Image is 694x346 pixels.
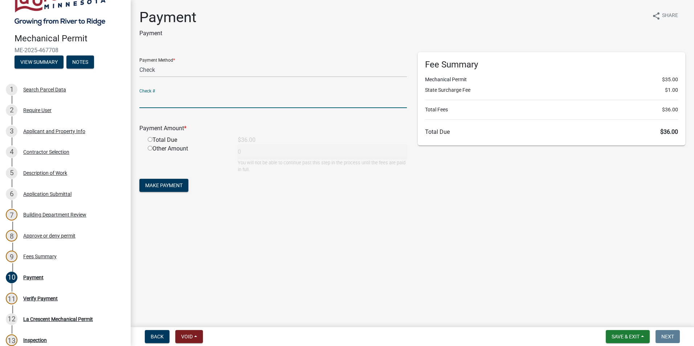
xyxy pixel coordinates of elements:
[139,9,196,26] h1: Payment
[181,334,193,339] span: Void
[6,251,17,262] div: 9
[23,338,47,343] div: Inspection
[6,125,17,137] div: 3
[15,47,116,54] span: ME-2025-467708
[612,334,640,339] span: Save & Exit
[142,144,232,173] div: Other Amount
[425,106,678,114] li: Total Fees
[6,334,17,346] div: 13
[6,84,17,95] div: 1
[23,87,66,92] div: Search Parcel Data
[425,128,678,135] h6: Total Due
[6,313,17,325] div: 12
[23,233,75,238] div: Approve or deny permit
[23,275,44,280] div: Payment
[425,59,678,70] h6: Fee Summary
[23,108,52,113] div: Require User
[662,106,678,114] span: $36.00
[23,296,58,301] div: Verify Payment
[6,104,17,116] div: 2
[66,55,94,69] button: Notes
[662,76,678,83] span: $35.00
[6,293,17,304] div: 11
[23,149,69,155] div: Contractor Selection
[23,317,93,322] div: La Crescent Mechanical Permit
[139,29,196,38] p: Payment
[6,272,17,283] div: 10
[606,330,650,343] button: Save & Exit
[646,9,684,23] button: shareShare
[6,167,17,179] div: 5
[145,182,183,188] span: Make Payment
[66,59,94,65] wm-modal-confirm: Notes
[23,170,67,176] div: Description of Work
[15,55,64,69] button: View Summary
[151,334,164,339] span: Back
[6,188,17,200] div: 6
[139,179,188,192] button: Make Payment
[661,334,674,339] span: Next
[660,128,678,135] span: $36.00
[23,212,86,217] div: Building Department Review
[6,209,17,221] div: 7
[662,12,678,20] span: Share
[425,86,678,94] li: State Surcharge Fee
[23,129,85,134] div: Applicant and Property Info
[665,86,678,94] span: $1.00
[175,330,203,343] button: Void
[23,254,57,259] div: Fees Summary
[6,230,17,242] div: 8
[652,12,661,20] i: share
[23,191,72,197] div: Application Submittal
[656,330,680,343] button: Next
[145,330,170,343] button: Back
[6,146,17,158] div: 4
[15,33,125,44] h4: Mechanical Permit
[15,59,64,65] wm-modal-confirm: Summary
[142,136,232,144] div: Total Due
[134,124,412,133] div: Payment Amount
[425,76,678,83] li: Mechanical Permit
